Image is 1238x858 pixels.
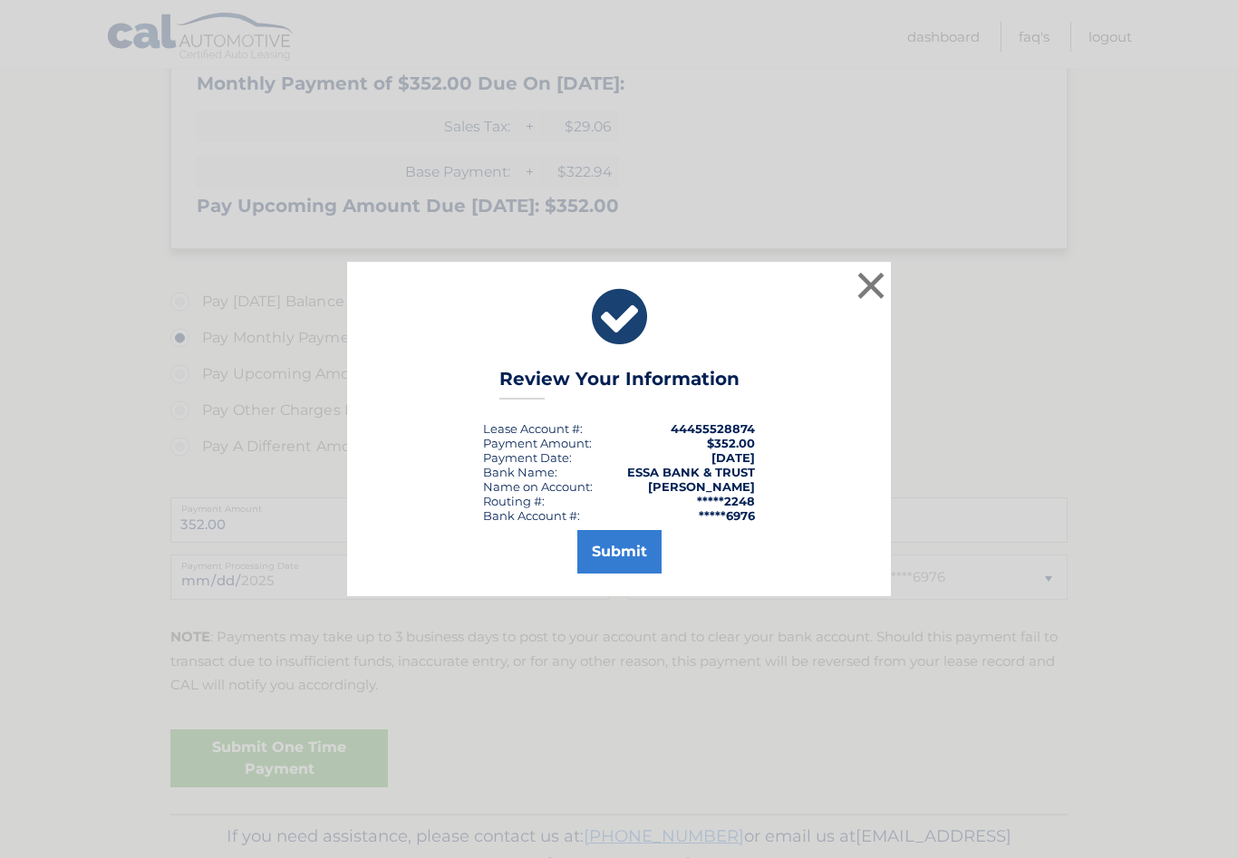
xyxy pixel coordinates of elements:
strong: [PERSON_NAME] [648,479,755,494]
div: Payment Amount: [483,436,592,450]
button: × [853,267,889,304]
div: Lease Account #: [483,421,583,436]
div: Bank Name: [483,465,557,479]
div: Routing #: [483,494,545,508]
span: [DATE] [711,450,755,465]
div: Name on Account: [483,479,593,494]
button: Submit [577,530,662,574]
span: $352.00 [707,436,755,450]
h3: Review Your Information [499,368,740,400]
strong: ESSA BANK & TRUST [627,465,755,479]
div: : [483,450,572,465]
div: Bank Account #: [483,508,580,523]
strong: 44455528874 [671,421,755,436]
span: Payment Date [483,450,569,465]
